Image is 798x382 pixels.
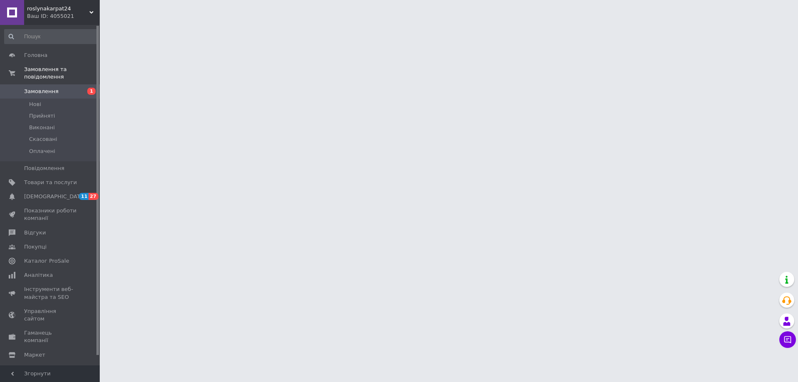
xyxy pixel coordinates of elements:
[29,112,55,120] span: Прийняті
[4,29,98,44] input: Пошук
[24,207,77,222] span: Показники роботи компанії
[89,193,98,200] span: 27
[24,88,59,95] span: Замовлення
[27,12,100,20] div: Ваш ID: 4055021
[24,257,69,265] span: Каталог ProSale
[24,229,46,237] span: Відгуки
[24,52,47,59] span: Головна
[87,88,96,95] span: 1
[27,5,89,12] span: roslynakarpat24
[24,271,53,279] span: Аналітика
[24,286,77,301] span: Інструменти веб-майстра та SEO
[779,331,796,348] button: Чат з покупцем
[24,165,64,172] span: Повідомлення
[29,101,41,108] span: Нові
[29,136,57,143] span: Скасовані
[24,179,77,186] span: Товари та послуги
[24,66,100,81] span: Замовлення та повідомлення
[24,243,47,251] span: Покупці
[24,193,86,200] span: [DEMOGRAPHIC_DATA]
[79,193,89,200] span: 11
[24,329,77,344] span: Гаманець компанії
[24,351,45,359] span: Маркет
[24,308,77,323] span: Управління сайтом
[29,148,55,155] span: Оплачені
[29,124,55,131] span: Виконані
